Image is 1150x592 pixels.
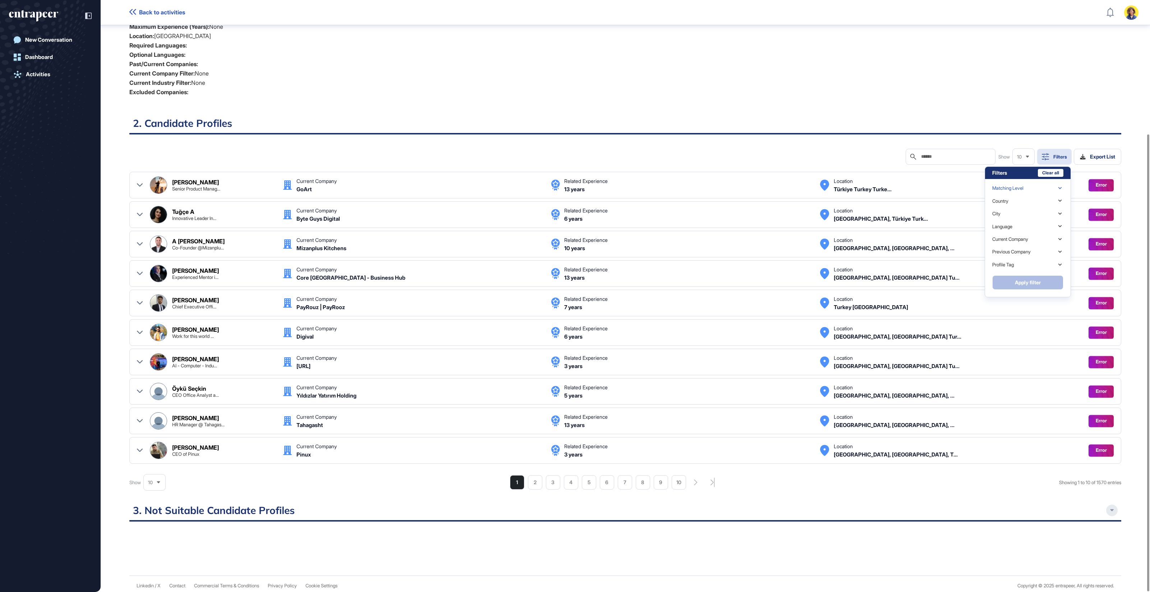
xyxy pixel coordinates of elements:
li: 10 [672,475,686,490]
div: [PERSON_NAME] [172,327,219,332]
div: [PERSON_NAME] [172,445,219,450]
a: Dashboard [9,50,92,64]
div: Dashboard [25,54,53,60]
button: Export List [1074,149,1121,165]
a: Activities [9,67,92,82]
div: Current Company [296,414,337,419]
div: Related Experience [564,267,608,272]
span: 10 [1017,154,1022,160]
a: Linkedin [137,583,154,588]
strong: Excluded Companies: [129,88,188,96]
span: Show [998,152,1010,161]
span: Contact [169,583,185,588]
li: 1 [510,475,524,490]
img: Bekir Ersöz [150,354,167,370]
div: Location [834,267,853,272]
img: Diba Amin [150,413,167,429]
strong: Current Company Filter: [129,70,195,77]
div: Pinux [296,452,311,457]
div: HR Manager @ Tahagasht | Talent Acquisition, HR Strategy [172,422,225,427]
div: 5 years [564,393,583,398]
li: 6 [600,475,614,490]
span: Privacy Policy [268,583,297,588]
div: Mizanplus Kitchens [296,245,346,251]
li: 5 [582,475,596,490]
span: Back to activities [139,9,185,16]
span: Error [1096,359,1107,364]
div: Copyright © 2025 entrapeer, All rights reserved. [1017,583,1114,588]
div: Export List [1080,154,1115,160]
li: None [129,69,1121,78]
span: Error [1096,389,1107,394]
span: Error [1096,271,1107,276]
a: Commercial Terms & Conditions [194,583,259,588]
span: Error [1096,330,1107,335]
li: 9 [654,475,668,490]
div: Profile Tag [992,262,1014,267]
div: Location [834,385,853,390]
img: Ammar Elrifai [150,324,167,341]
button: Clear all [1038,169,1063,177]
div: Showing 1 to 10 of 1570 entries [1059,478,1121,487]
span: Error [1096,212,1107,217]
a: Back to activities [129,9,185,16]
div: Current Company [296,297,337,302]
div: Related Experience [564,355,608,361]
div: DeepLearning.AI [296,363,310,369]
div: Istanbul, Istanbul, Türkiye Turkey Turkey [834,245,954,251]
button: Filters [1037,149,1072,165]
div: Current Company [296,208,337,213]
div: Current Company [296,385,337,390]
span: / [155,583,156,588]
img: Erenay Zeytünlü [150,442,167,459]
span: 10 [148,480,153,485]
span: Error [1096,300,1107,306]
div: Activities [26,71,50,78]
div: Related Experience [564,208,608,213]
div: Current Company [296,444,337,449]
li: None [129,22,1121,31]
div: 13 years [564,187,585,192]
div: 7 years [564,304,582,310]
div: A [PERSON_NAME] [172,238,225,244]
div: Location [834,414,853,419]
a: New Conversation [9,33,92,47]
img: Lulia Alsayyed [150,265,167,282]
div: Location [834,444,853,449]
div: [PERSON_NAME] [172,268,219,274]
div: Language [992,224,1012,229]
div: Location [834,297,853,302]
div: Related Experience [564,297,608,302]
li: 7 [618,475,632,490]
div: 6 years [564,216,583,221]
div: Turkey Turkey [834,304,908,310]
div: Country [992,198,1008,204]
strong: Maximum Experience (Years): [129,23,209,30]
div: [PERSON_NAME] [172,297,219,303]
div: Yıldızlar Yatırım Holding [296,393,356,398]
div: Related Experience [564,414,608,419]
img: Melih Abdullahoğlu [150,177,167,193]
div: Byte Guys Digital [296,216,340,221]
div: Kadıköy, Istanbul, Turkey Turkey [834,452,958,457]
img: user-avatar [1124,5,1138,20]
div: Istanbul, Turkey Turkey [834,334,961,339]
div: Current Company [296,179,337,184]
li: None [129,78,1121,87]
span: Show [129,478,141,487]
div: Innovative Leader Integrating Strategy | Client—Centric Digital Solutions [172,216,216,221]
div: Location [834,179,853,184]
img: Öykü Seçkin [150,383,167,400]
div: Ankara, Türkiye Turkey Turkey [834,216,928,221]
div: Work for this world as if you will live forever, and work for the next world as if you will die t... [172,334,214,339]
strong: Required Languages: [129,42,187,49]
a: X [157,583,161,588]
div: Digival [296,334,314,339]
div: 13 years [564,422,585,428]
div: Istanbul, Istanbul, Türkiye Turkey Turkey [834,393,954,398]
div: Related Experience [564,385,608,390]
span: Error [1096,182,1107,188]
div: Tuğçe A [172,209,194,215]
div: Previous Company [992,249,1031,254]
